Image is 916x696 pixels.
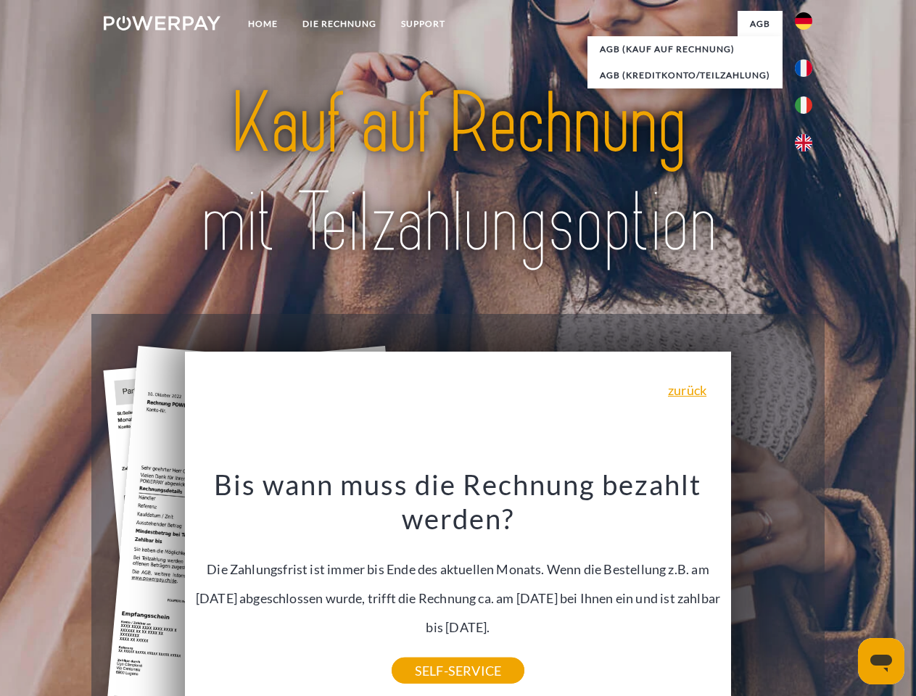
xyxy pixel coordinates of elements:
[290,11,389,37] a: DIE RECHNUNG
[236,11,290,37] a: Home
[795,96,812,114] img: it
[104,16,220,30] img: logo-powerpay-white.svg
[392,658,524,684] a: SELF-SERVICE
[194,467,723,536] h3: Bis wann muss die Rechnung bezahlt werden?
[389,11,458,37] a: SUPPORT
[194,467,723,671] div: Die Zahlungsfrist ist immer bis Ende des aktuellen Monats. Wenn die Bestellung z.B. am [DATE] abg...
[738,11,783,37] a: agb
[668,384,706,397] a: zurück
[139,70,777,278] img: title-powerpay_de.svg
[795,59,812,77] img: fr
[795,134,812,152] img: en
[587,62,783,88] a: AGB (Kreditkonto/Teilzahlung)
[858,638,904,684] iframe: Schaltfläche zum Öffnen des Messaging-Fensters
[587,36,783,62] a: AGB (Kauf auf Rechnung)
[795,12,812,30] img: de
